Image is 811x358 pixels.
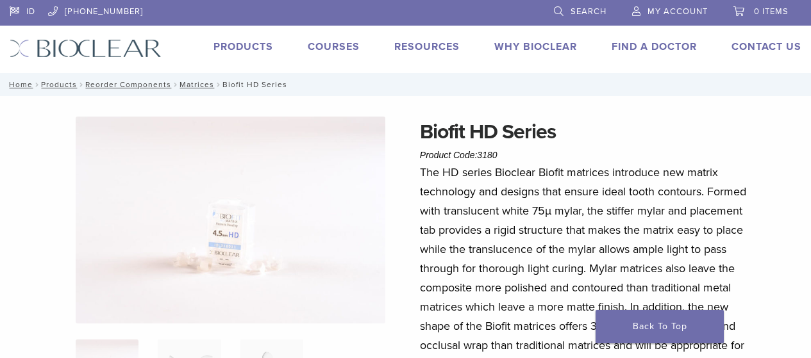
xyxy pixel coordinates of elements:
a: Why Bioclear [494,40,577,53]
span: / [171,81,180,88]
span: / [77,81,85,88]
a: Home [5,80,33,89]
a: Resources [394,40,460,53]
a: Courses [308,40,360,53]
span: 0 items [754,6,789,17]
span: / [33,81,41,88]
a: Matrices [180,80,214,89]
span: / [214,81,222,88]
span: Product Code: [420,150,497,160]
img: Posterior Biofit HD Series Matrices [76,117,385,323]
span: My Account [648,6,708,17]
a: Back To Top [596,310,724,343]
a: Find A Doctor [612,40,697,53]
a: Products [41,80,77,89]
span: Search [571,6,606,17]
a: Reorder Components [85,80,171,89]
h1: Biofit HD Series [420,117,750,147]
a: Contact Us [732,40,801,53]
a: Products [213,40,273,53]
span: 3180 [477,150,497,160]
img: Bioclear [10,39,162,58]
